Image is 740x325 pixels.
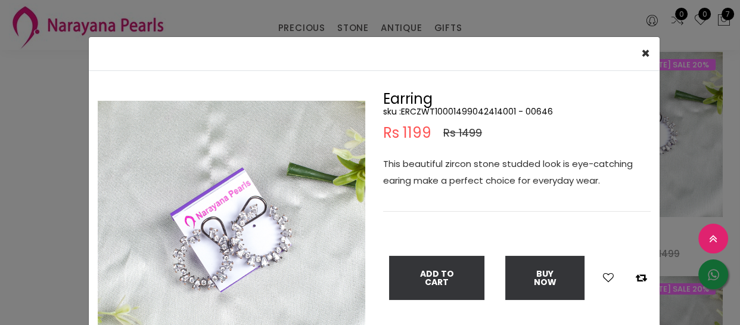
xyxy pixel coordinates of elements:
button: Add to compare [632,270,651,286]
button: Add To Cart [389,256,484,300]
span: Rs 1499 [443,126,482,140]
button: Add to wishlist [599,270,617,286]
h2: Earring [383,92,651,106]
span: × [641,44,650,63]
span: Rs 1199 [383,126,431,140]
h5: sku : ERCZWT10001499042414001 - 00646 [383,106,651,117]
p: This beautiful zircon stone studded look is eye-catching earing make a perfect choice for everyda... [383,156,651,189]
button: Buy Now [505,256,584,300]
